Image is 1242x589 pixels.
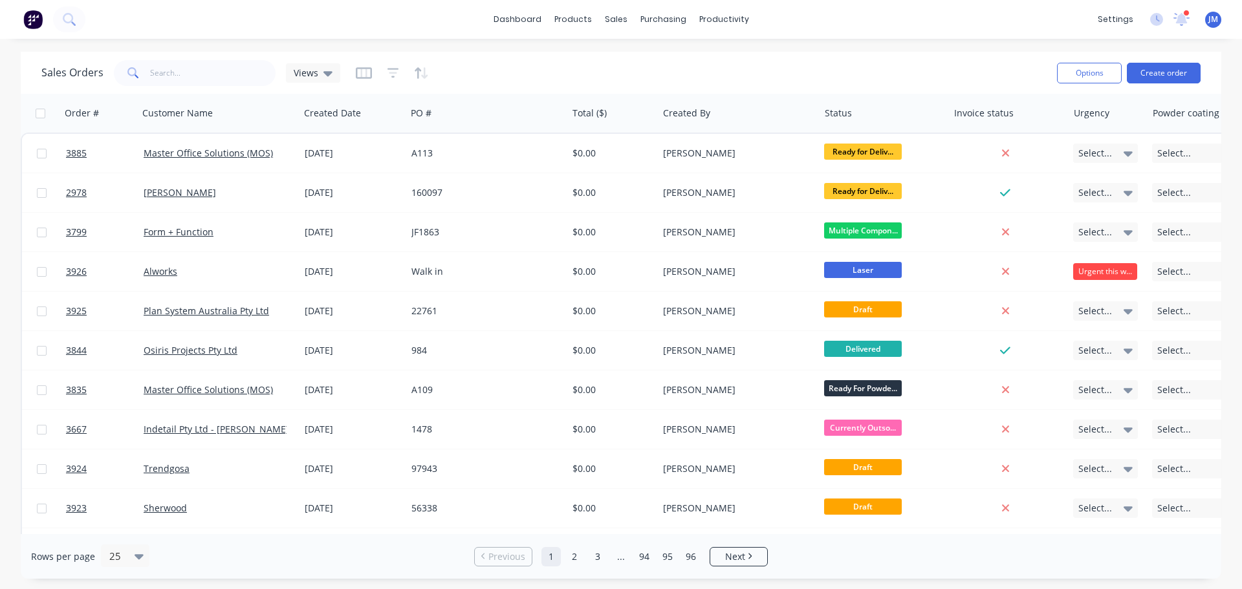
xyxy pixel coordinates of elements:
[1157,147,1191,160] span: Select...
[824,498,902,515] span: Draft
[411,305,555,317] div: 22761
[1078,462,1112,475] span: Select...
[66,252,144,291] a: 3926
[663,423,807,436] div: [PERSON_NAME]
[144,265,177,277] a: Alworks
[663,462,807,475] div: [PERSON_NAME]
[1208,14,1218,25] span: JM
[411,186,555,199] div: 160097
[588,547,607,566] a: Page 3
[305,462,401,475] div: [DATE]
[572,265,648,278] div: $0.00
[824,341,902,357] span: Delivered
[144,462,190,475] a: Trendgosa
[1157,423,1191,436] span: Select...
[1157,305,1191,317] span: Select...
[1078,305,1112,317] span: Select...
[65,107,99,120] div: Order #
[411,344,555,357] div: 984
[572,344,648,357] div: $0.00
[1091,10,1140,29] div: settings
[144,383,273,396] a: Master Office Solutions (MOS)
[541,547,561,566] a: Page 1 is your current page
[572,186,648,199] div: $0.00
[294,66,318,80] span: Views
[411,265,555,278] div: Walk in
[305,226,401,239] div: [DATE]
[1157,265,1191,278] span: Select...
[144,147,273,159] a: Master Office Solutions (MOS)
[611,547,631,566] a: Jump forward
[663,147,807,160] div: [PERSON_NAME]
[411,462,555,475] div: 97943
[1078,344,1112,357] span: Select...
[66,410,144,449] a: 3667
[144,423,289,435] a: Indetail Pty Ltd - [PERSON_NAME]
[1157,383,1191,396] span: Select...
[144,305,269,317] a: Plan System Australia Pty Ltd
[66,292,144,330] a: 3925
[487,10,548,29] a: dashboard
[411,502,555,515] div: 56338
[66,226,87,239] span: 3799
[1157,462,1191,475] span: Select...
[572,147,648,160] div: $0.00
[1157,226,1191,239] span: Select...
[305,265,401,278] div: [DATE]
[305,383,401,396] div: [DATE]
[66,423,87,436] span: 3667
[66,134,144,173] a: 3885
[634,10,693,29] div: purchasing
[66,370,144,409] a: 3835
[824,222,902,239] span: Multiple Compon...
[1057,63,1122,83] button: Options
[572,107,607,120] div: Total ($)
[598,10,634,29] div: sales
[824,420,902,436] span: Currently Outso...
[66,305,87,317] span: 3925
[475,550,532,563] a: Previous page
[1157,186,1191,199] span: Select...
[1078,502,1112,515] span: Select...
[66,147,87,160] span: 3885
[66,344,87,357] span: 3844
[1074,107,1109,120] div: Urgency
[411,423,555,436] div: 1478
[66,331,144,370] a: 3844
[572,305,648,317] div: $0.00
[144,186,216,198] a: [PERSON_NAME]
[31,550,95,563] span: Rows per page
[305,502,401,515] div: [DATE]
[66,186,87,199] span: 2978
[469,547,773,566] ul: Pagination
[305,186,401,199] div: [DATE]
[66,383,87,396] span: 3835
[663,107,710,120] div: Created By
[824,144,902,160] span: Ready for Deliv...
[1157,502,1191,515] span: Select...
[565,547,584,566] a: Page 2
[66,489,144,528] a: 3923
[681,547,701,566] a: Page 96
[1078,186,1112,199] span: Select...
[824,301,902,317] span: Draft
[66,462,87,475] span: 3924
[824,262,902,278] span: Laser
[572,423,648,436] div: $0.00
[725,550,745,563] span: Next
[1127,63,1201,83] button: Create order
[824,183,902,199] span: Ready for Deliv...
[1078,383,1112,396] span: Select...
[144,502,187,514] a: Sherwood
[663,186,807,199] div: [PERSON_NAME]
[66,265,87,278] span: 3926
[1073,263,1137,280] div: Urgent this week
[1078,226,1112,239] span: Select...
[663,305,807,317] div: [PERSON_NAME]
[658,547,677,566] a: Page 95
[66,449,144,488] a: 3924
[1157,344,1191,357] span: Select...
[663,383,807,396] div: [PERSON_NAME]
[142,107,213,120] div: Customer Name
[663,265,807,278] div: [PERSON_NAME]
